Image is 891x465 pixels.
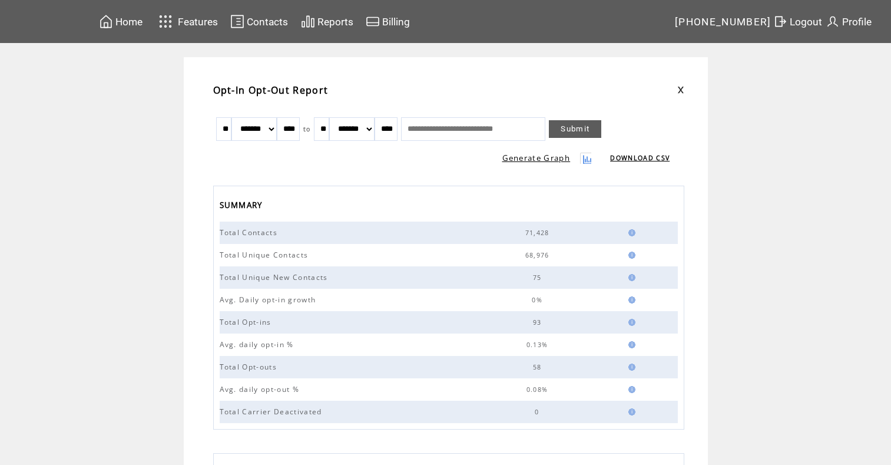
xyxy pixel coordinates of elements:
img: home.svg [99,14,113,29]
a: DOWNLOAD CSV [610,154,670,162]
img: help.gif [625,252,635,259]
span: Total Contacts [220,227,281,238]
span: Avg. daily opt-in % [220,339,297,349]
span: 75 [533,273,545,282]
span: Total Opt-ins [220,317,274,327]
span: Total Unique Contacts [220,250,312,260]
span: Avg. daily opt-out % [220,384,303,394]
img: profile.svg [826,14,840,29]
img: exit.svg [773,14,787,29]
span: [PHONE_NUMBER] [675,16,771,28]
a: Profile [824,12,873,31]
span: Profile [842,16,872,28]
span: Total Carrier Deactivated [220,407,325,417]
img: contacts.svg [230,14,244,29]
span: Avg. Daily opt-in growth [220,295,319,305]
span: 58 [533,363,545,371]
a: Logout [771,12,824,31]
span: Logout [790,16,822,28]
span: 93 [533,318,545,327]
img: creidtcard.svg [366,14,380,29]
img: help.gif [625,296,635,304]
span: SUMMARY [220,197,266,216]
span: Reports [317,16,353,28]
a: Billing [364,12,412,31]
span: Features [178,16,218,28]
a: Generate Graph [502,153,571,163]
img: help.gif [625,386,635,393]
span: Opt-In Opt-Out Report [213,84,329,97]
a: Home [97,12,144,31]
span: Total Opt-outs [220,362,280,372]
img: help.gif [625,364,635,371]
span: Total Unique New Contacts [220,272,331,282]
a: Features [154,10,220,33]
img: help.gif [625,319,635,326]
img: features.svg [155,12,176,31]
img: help.gif [625,274,635,281]
span: 0.13% [526,341,551,349]
img: chart.svg [301,14,315,29]
span: 0 [535,408,542,416]
img: help.gif [625,229,635,236]
a: Contacts [228,12,290,31]
span: 71,428 [525,229,552,237]
span: 0.08% [526,385,551,394]
img: help.gif [625,408,635,415]
a: Submit [549,120,601,138]
span: Home [115,16,143,28]
img: help.gif [625,341,635,348]
span: 68,976 [525,251,552,259]
span: Contacts [247,16,288,28]
a: Reports [299,12,355,31]
span: to [303,125,311,133]
span: Billing [382,16,410,28]
span: 0% [532,296,545,304]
